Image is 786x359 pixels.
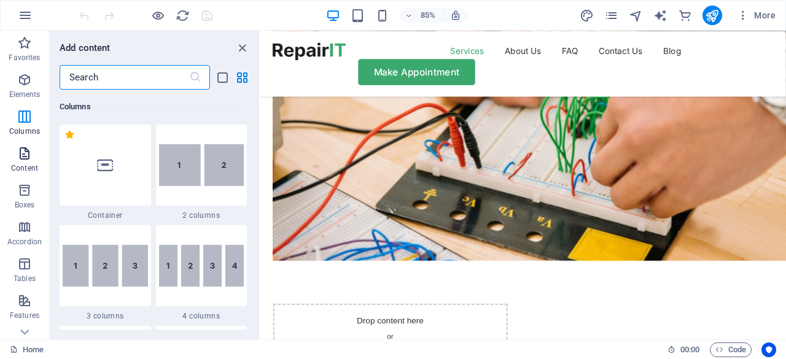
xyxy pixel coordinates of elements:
[680,342,699,357] span: 00 00
[604,9,618,23] i: Pages (Ctrl+Alt+S)
[580,8,594,23] button: design
[761,342,776,357] button: Usercentrics
[11,163,38,173] p: Content
[450,10,461,21] i: On resize automatically adjust zoom level to fit chosen device.
[60,210,151,220] span: Container
[60,65,189,90] input: Search
[678,8,693,23] button: commerce
[60,225,151,321] div: 3 columns
[176,9,190,23] i: Reload page
[9,90,41,99] p: Elements
[60,99,247,114] h6: Columns
[667,342,700,357] h6: Session time
[60,41,111,55] h6: Add content
[10,311,39,320] p: Features
[653,9,667,23] i: AI Writer
[175,8,190,23] button: reload
[678,9,692,23] i: Commerce
[60,125,151,220] div: Container
[159,245,244,287] img: 4columns.svg
[7,237,42,247] p: Accordion
[63,245,148,287] img: 3columns.svg
[9,126,40,136] p: Columns
[156,210,247,220] span: 2 columns
[418,8,438,23] h6: 85%
[156,125,247,220] div: 2 columns
[235,41,249,55] button: close panel
[64,129,75,140] span: Remove from favorites
[604,8,619,23] button: pages
[150,8,165,23] button: Click here to leave preview mode and continue editing
[653,8,668,23] button: text_generator
[9,53,40,63] p: Favorites
[159,144,244,186] img: 2-columns.svg
[737,9,776,21] span: More
[732,6,780,25] button: More
[60,311,151,321] span: 3 columns
[15,200,35,210] p: Boxes
[689,345,691,354] span: :
[629,9,643,23] i: Navigator
[629,8,644,23] button: navigator
[710,342,752,357] button: Code
[10,342,44,357] a: Click to cancel selection. Double-click to open Pages
[715,342,746,357] span: Code
[156,225,247,321] div: 4 columns
[156,311,247,321] span: 4 columns
[705,9,719,23] i: Publish
[580,9,594,23] i: Design (Ctrl+Alt+Y)
[400,8,443,23] button: 85%
[215,70,230,85] button: list-view
[702,6,722,25] button: publish
[235,70,249,85] button: grid-view
[14,274,36,284] p: Tables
